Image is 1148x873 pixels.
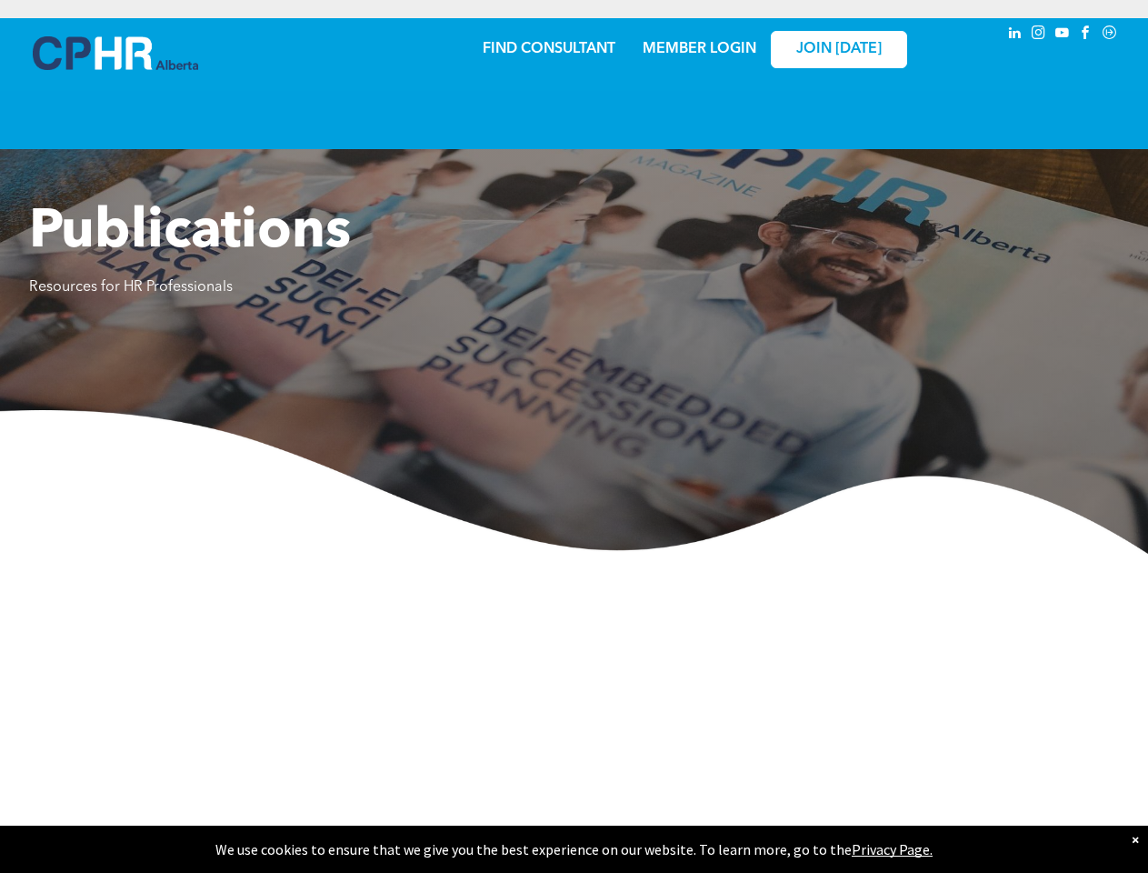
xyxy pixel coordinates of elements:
img: A blue and white logo for cp alberta [33,36,198,70]
a: JOIN [DATE] [771,31,907,68]
a: instagram [1029,23,1049,47]
span: JOIN [DATE] [796,41,882,58]
a: Privacy Page. [852,840,933,858]
a: facebook [1076,23,1096,47]
a: MEMBER LOGIN [643,42,756,56]
span: Resources for HR Professionals [29,280,233,295]
div: Dismiss notification [1132,830,1139,848]
a: FIND CONSULTANT [483,42,615,56]
a: youtube [1053,23,1073,47]
a: Social network [1100,23,1120,47]
a: linkedin [1005,23,1025,47]
span: Publications [29,206,351,260]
